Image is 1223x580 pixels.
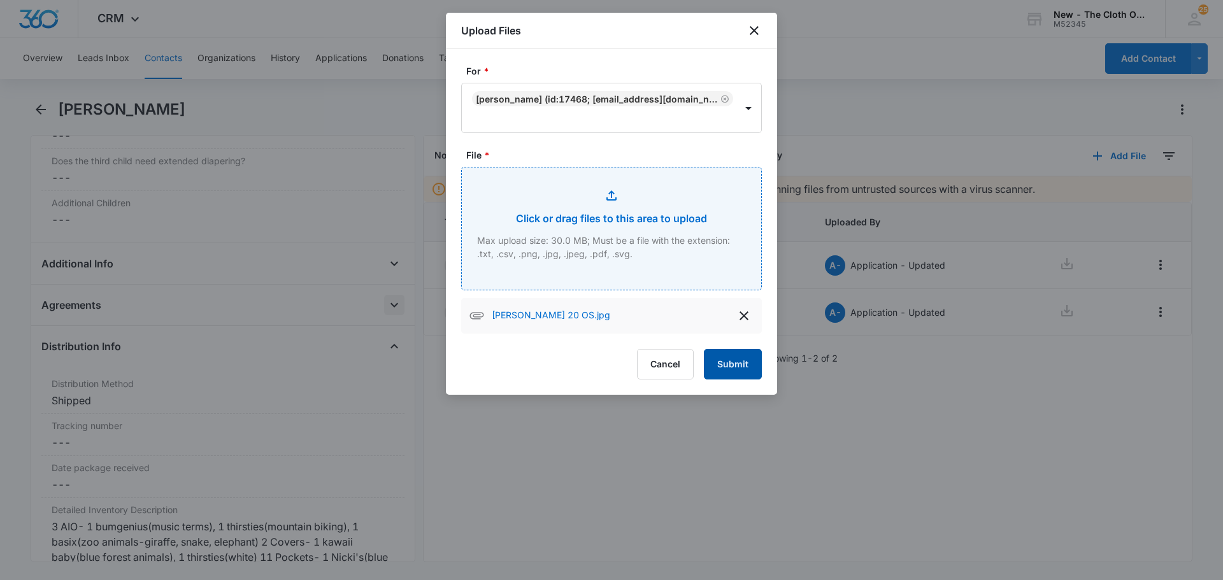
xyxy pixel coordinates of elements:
[476,94,718,104] div: [PERSON_NAME] (ID:17468; [EMAIL_ADDRESS][DOMAIN_NAME]; 7276002077)
[637,349,694,379] button: Cancel
[492,308,610,323] p: [PERSON_NAME] 20 OS.jpg
[466,64,767,78] label: For
[704,349,762,379] button: Submit
[747,23,762,38] button: close
[461,23,521,38] h1: Upload Files
[734,306,754,326] button: delete
[466,148,767,162] label: File
[718,94,729,103] div: Remove Luz Márquez (ID:17468; andreamarquez317@gmail.com; 7276002077)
